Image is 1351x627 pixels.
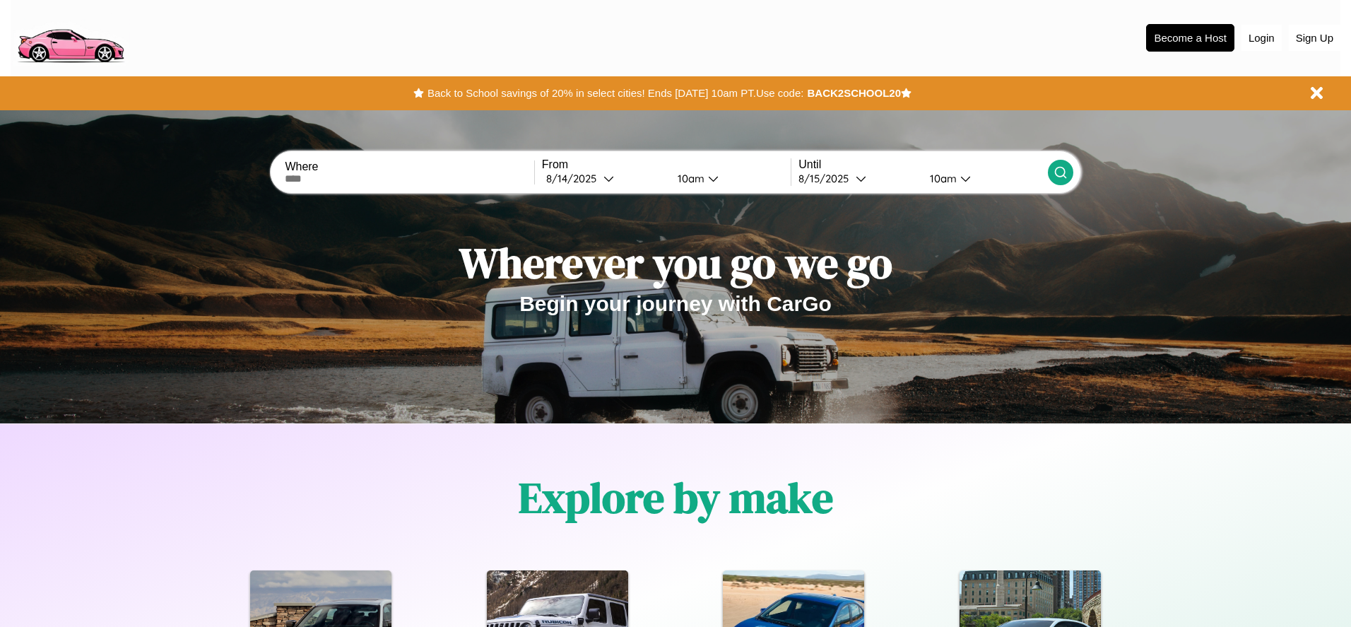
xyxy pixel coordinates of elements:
div: 8 / 15 / 2025 [798,172,856,185]
button: 10am [666,171,791,186]
button: 10am [919,171,1047,186]
button: Back to School savings of 20% in select cities! Ends [DATE] 10am PT.Use code: [424,83,807,103]
button: 8/14/2025 [542,171,666,186]
div: 10am [671,172,708,185]
button: Login [1241,25,1282,51]
h1: Explore by make [519,469,833,527]
img: logo [11,7,130,66]
button: Sign Up [1289,25,1340,51]
button: Become a Host [1146,24,1234,52]
div: 8 / 14 / 2025 [546,172,603,185]
label: Until [798,158,1047,171]
label: From [542,158,791,171]
label: Where [285,160,533,173]
div: 10am [923,172,960,185]
b: BACK2SCHOOL20 [807,87,901,99]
